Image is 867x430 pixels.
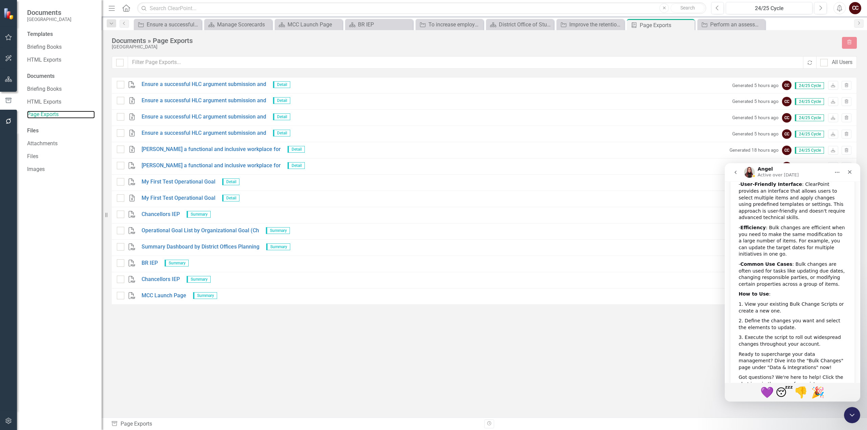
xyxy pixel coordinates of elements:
[16,62,41,67] b: Efficiency
[14,188,122,208] div: Ready to supercharge your data management? Dive into the "Bulk Changes" page under "Data & Integr...
[27,72,95,80] div: Documents
[347,20,411,29] a: BR IEP
[147,20,200,29] div: Ensure a successful HLC argument submission, and peer review team visit.
[27,17,71,22] small: [GEOGRAPHIC_DATA]
[273,97,290,104] span: Detail
[14,171,122,184] div: 3. Execute the script to roll out widespread changes throughout your account.
[111,420,479,428] div: Page Exports
[782,97,791,106] div: CC
[726,2,812,14] button: 24/25 Cycle
[288,146,305,153] span: Detail
[206,20,270,29] a: Manage Scorecards
[27,85,95,93] a: Briefing Books
[795,82,824,89] span: 24/25 Cycle
[728,4,810,13] div: 24/25 Cycle
[85,221,102,237] span: tada reaction
[142,178,215,186] a: My First Test Operational Goal
[142,227,259,235] a: Operational Goal List by Organizational Goal (Ch
[142,276,180,283] a: Chancellors IEP
[273,113,290,120] span: Detail
[14,154,122,168] div: 2. Define the changes you want and select the elements to update.
[14,128,122,134] div: :
[27,56,95,64] a: HTML Exports
[27,111,95,119] a: Page Exports
[27,140,95,148] a: Attachments
[795,98,824,105] span: 24/25 Cycle
[732,98,779,105] small: Generated 5 hours ago
[16,98,67,104] b: Common Use Cases
[732,131,779,137] small: Generated 5 hours ago
[273,81,290,88] span: Detail
[680,5,695,10] span: Search
[782,113,791,123] div: CC
[142,259,158,267] a: BR IEP
[782,162,791,171] div: CC
[499,20,552,29] div: District Office of Student Success & Engagement IEP
[795,147,824,154] span: 24/25 Cycle
[16,18,77,24] b: User-Friendly Interface
[142,162,281,170] a: [PERSON_NAME] a functional and inclusive workplace for
[128,56,804,69] input: Filter Page Exports...
[3,7,16,20] img: ClearPoint Strategy
[187,211,211,218] span: Summary
[288,162,305,169] span: Detail
[782,146,791,155] div: CC
[142,243,259,251] a: Summary Dashboard by District Offices Planning
[558,20,622,29] a: Improve the retention of students and employees at [GEOGRAPHIC_DATA].
[14,98,122,124] div: - : Bulk changes are often used for tasks like updating due dates, changing responsible parties, ...
[417,20,482,29] a: To increase employee engagement in the various opportunity groups on campus to build active invol...
[266,243,290,250] span: Summary
[732,82,779,89] small: Generated 5 hours ago
[217,20,270,29] div: Manage Scorecards
[782,129,791,139] div: CC
[273,130,290,136] span: Detail
[276,20,341,29] a: MCC Launch Page
[358,20,411,29] div: BR IEP
[222,178,239,185] span: Detail
[795,114,824,121] span: 24/25 Cycle
[725,163,860,402] iframe: Intercom live chat
[27,153,95,160] a: Files
[640,21,693,29] div: Page Exports
[14,18,122,58] div: - : ClearPoint provides an interface that allows users to select multiple items and apply changes...
[222,195,239,201] span: Detail
[27,43,95,51] a: Briefing Books
[68,221,85,237] span: 1 reaction
[142,194,215,202] a: My First Test Operational Goal
[36,223,49,236] span: 💜
[671,3,704,13] button: Search
[849,2,861,14] button: CC
[142,292,186,300] a: MCC Launch Page
[27,127,95,135] div: Files
[710,20,763,29] div: Perform an assessment of newly developed Career Exploration unit.
[699,20,763,29] a: Perform an assessment of newly developed Career Exploration unit.
[488,20,552,29] a: District Office of Student Success & Engagement IEP
[142,97,266,105] a: Ensure a successful HLC argument submission and
[14,138,122,151] div: 1. View your existing Bulk Change Scripts or create a new one.
[34,221,51,237] span: purple heart reaction
[569,20,622,29] div: Improve the retention of students and employees at [GEOGRAPHIC_DATA].
[27,30,95,38] div: Templates
[51,221,68,237] span: sleeping reaction
[27,166,95,173] a: Images
[142,211,180,218] a: Chancellors IEP
[795,131,824,137] span: 24/25 Cycle
[142,113,266,121] a: Ensure a successful HLC argument submission and
[288,20,341,29] div: MCC Launch Page
[729,147,779,153] small: Generated 18 hours ago
[14,61,122,94] div: - : Bulk changes are efficient when you need to make the same modification to a large number of i...
[142,81,266,88] a: Ensure a successful HLC argument submission and
[51,223,68,236] span: 😴
[832,59,852,66] div: All Users
[137,2,706,14] input: Search ClearPoint...
[27,98,95,106] a: HTML Exports
[266,227,290,234] span: Summary
[135,20,200,29] a: Ensure a successful HLC argument submission, and peer review team visit.
[86,223,100,236] span: 🎉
